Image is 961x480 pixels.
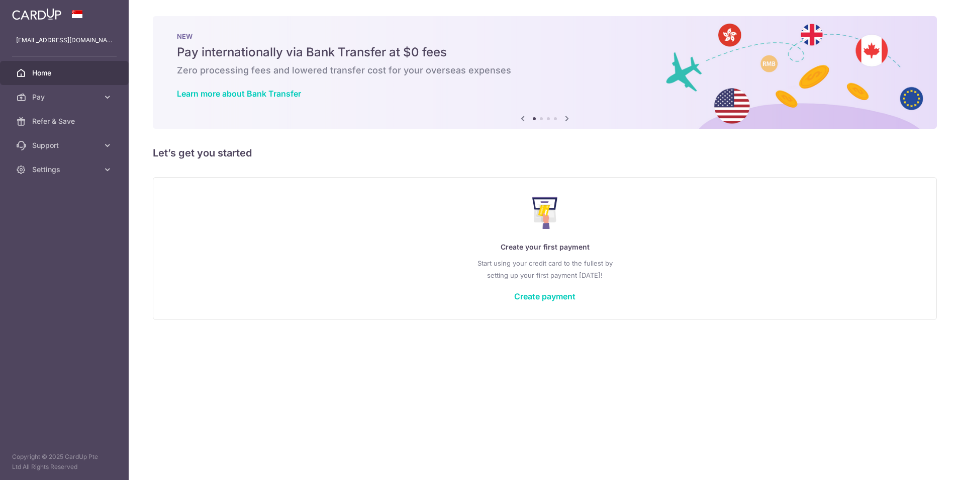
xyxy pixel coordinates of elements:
p: [EMAIL_ADDRESS][DOMAIN_NAME] [16,35,113,45]
a: Learn more about Bank Transfer [177,89,301,99]
a: Create payment [514,291,575,301]
span: Pay [32,92,99,102]
p: Create your first payment [173,241,916,253]
span: Home [32,68,99,78]
img: Bank transfer banner [153,16,937,129]
h5: Let’s get you started [153,145,937,161]
p: NEW [177,32,913,40]
span: Refer & Save [32,116,99,126]
img: CardUp [12,8,61,20]
img: Make Payment [532,197,558,229]
span: Support [32,140,99,150]
h5: Pay internationally via Bank Transfer at $0 fees [177,44,913,60]
p: Start using your credit card to the fullest by setting up your first payment [DATE]! [173,257,916,281]
span: Settings [32,165,99,175]
h6: Zero processing fees and lowered transfer cost for your overseas expenses [177,64,913,76]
